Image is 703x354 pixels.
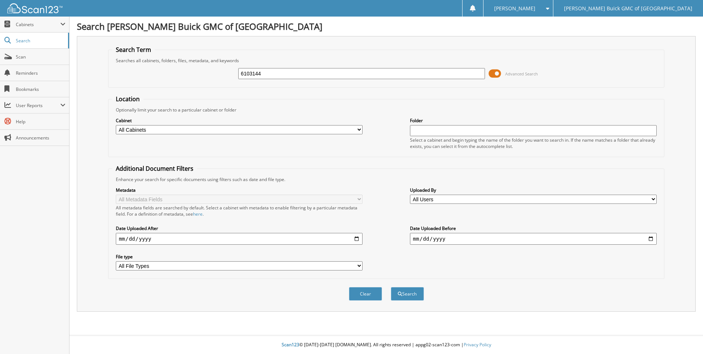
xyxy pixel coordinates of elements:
[349,287,382,301] button: Clear
[282,341,299,348] span: Scan123
[112,57,660,64] div: Searches all cabinets, folders, files, metadata, and keywords
[116,205,363,217] div: All metadata fields are searched by default. Select a cabinet with metadata to enable filtering b...
[410,225,657,231] label: Date Uploaded Before
[112,95,143,103] legend: Location
[410,137,657,149] div: Select a cabinet and begin typing the name of the folder you want to search in. If the name match...
[564,6,692,11] span: [PERSON_NAME] Buick GMC of [GEOGRAPHIC_DATA]
[410,233,657,245] input: end
[16,38,64,44] span: Search
[464,341,491,348] a: Privacy Policy
[494,6,535,11] span: [PERSON_NAME]
[69,336,703,354] div: © [DATE]-[DATE] [DOMAIN_NAME]. All rights reserved | appg02-scan123-com |
[666,319,703,354] iframe: Chat Widget
[116,117,363,124] label: Cabinet
[77,20,696,32] h1: Search [PERSON_NAME] Buick GMC of [GEOGRAPHIC_DATA]
[16,54,65,60] span: Scan
[410,117,657,124] label: Folder
[116,254,363,260] label: File type
[112,107,660,113] div: Optionally limit your search to a particular cabinet or folder
[7,3,63,13] img: scan123-logo-white.svg
[410,187,657,193] label: Uploaded By
[112,46,155,54] legend: Search Term
[16,70,65,76] span: Reminders
[116,233,363,245] input: start
[16,135,65,141] span: Announcements
[112,176,660,183] div: Enhance your search for specific documents using filters such as date and file type.
[505,71,538,77] span: Advanced Search
[16,118,65,125] span: Help
[112,164,197,173] legend: Additional Document Filters
[391,287,424,301] button: Search
[193,211,203,217] a: here
[16,86,65,92] span: Bookmarks
[116,187,363,193] label: Metadata
[16,102,60,109] span: User Reports
[116,225,363,231] label: Date Uploaded After
[16,21,60,28] span: Cabinets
